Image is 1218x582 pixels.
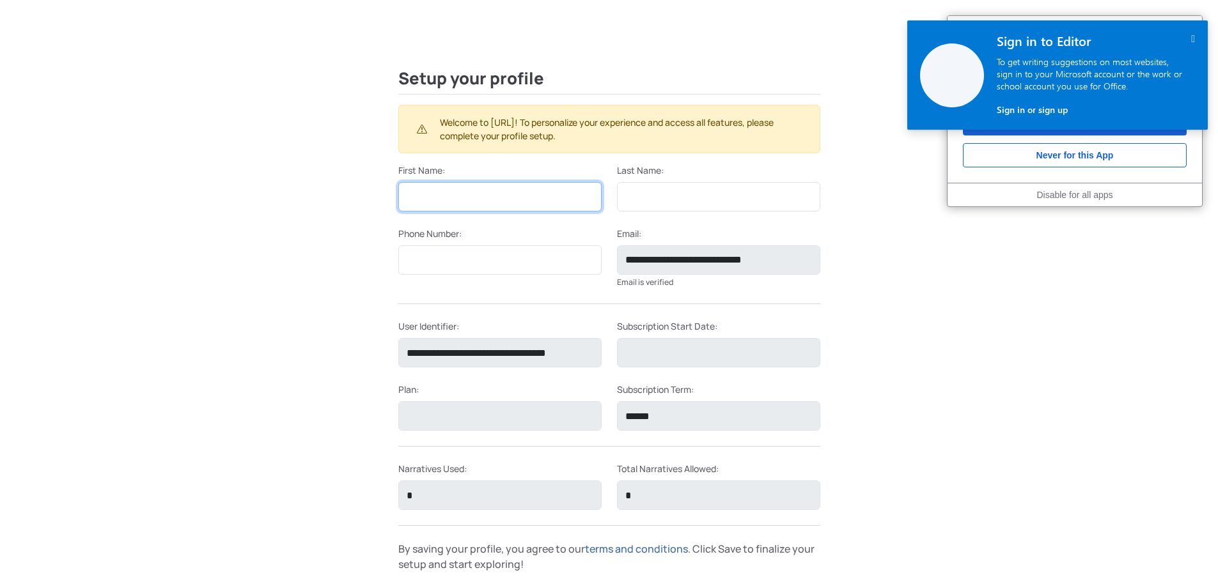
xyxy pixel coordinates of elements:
[398,383,419,396] label: Plan:
[585,542,688,556] a: terms and conditions
[398,319,459,333] label: User Identifier:
[617,462,719,475] label: Total Narratives Allowed:
[617,227,641,240] label: Email:
[617,277,673,287] small: Email is verified
[398,462,467,475] label: Narratives Used:
[617,164,664,177] label: Last Name:
[391,541,828,572] div: By saving your profile, you agree to our . Click Save to finalize your setup and start exploring!
[1036,190,1113,200] a: Disable for all apps
[398,69,820,95] h2: Setup your profile
[963,143,1187,167] button: Never for this App
[617,319,717,333] label: Subscription Start Date:
[398,164,445,177] label: First Name:
[398,227,462,240] label: Phone Number:
[398,105,820,153] div: Welcome to [URL]! To personalize your experience and access all features, please complete your pr...
[617,383,694,396] label: Subscription Term:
